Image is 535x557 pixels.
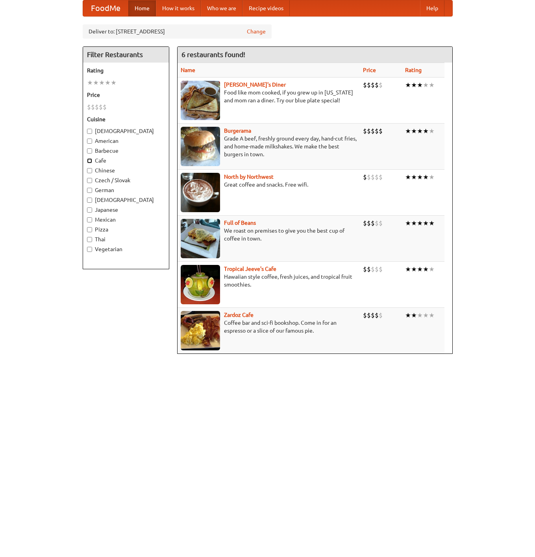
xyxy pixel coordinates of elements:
[417,311,423,320] li: ★
[105,78,111,87] li: ★
[243,0,290,16] a: Recipe videos
[181,127,220,166] img: burgerama.jpg
[363,81,367,89] li: $
[87,167,165,174] label: Chinese
[379,81,383,89] li: $
[405,219,411,228] li: ★
[87,103,91,111] li: $
[411,127,417,135] li: ★
[181,173,220,212] img: north.jpg
[181,273,357,289] p: Hawaiian style coffee, fresh juices, and tropical fruit smoothies.
[87,67,165,74] h5: Rating
[429,311,435,320] li: ★
[423,219,429,228] li: ★
[87,237,92,242] input: Thai
[87,206,165,214] label: Japanese
[375,265,379,274] li: $
[417,81,423,89] li: ★
[181,219,220,258] img: beans.jpg
[87,139,92,144] input: American
[247,28,266,35] a: Change
[371,173,375,181] li: $
[379,127,383,135] li: $
[423,81,429,89] li: ★
[181,135,357,158] p: Grade A beef, freshly ground every day, hand-cut fries, and home-made milkshakes. We make the bes...
[224,312,254,318] a: Zardoz Cafe
[423,127,429,135] li: ★
[379,219,383,228] li: $
[181,81,220,120] img: sallys.jpg
[411,219,417,228] li: ★
[224,266,276,272] a: Tropical Jeeve's Cafe
[375,81,379,89] li: $
[405,81,411,89] li: ★
[87,137,165,145] label: American
[379,173,383,181] li: $
[363,311,367,320] li: $
[87,178,92,183] input: Czech / Slovak
[417,127,423,135] li: ★
[367,265,371,274] li: $
[87,217,92,222] input: Mexican
[411,265,417,274] li: ★
[87,216,165,224] label: Mexican
[103,103,107,111] li: $
[405,173,411,181] li: ★
[87,147,165,155] label: Barbecue
[87,247,92,252] input: Vegetarian
[379,265,383,274] li: $
[181,89,357,104] p: Food like mom cooked, if you grew up in [US_STATE] and mom ran a diner. Try our blue plate special!
[201,0,243,16] a: Who we are
[87,176,165,184] label: Czech / Slovak
[363,127,367,135] li: $
[429,173,435,181] li: ★
[363,173,367,181] li: $
[83,0,128,16] a: FoodMe
[420,0,444,16] a: Help
[423,173,429,181] li: ★
[181,265,220,304] img: jeeves.jpg
[371,265,375,274] li: $
[181,311,220,350] img: zardoz.jpg
[367,127,371,135] li: $
[83,24,272,39] div: Deliver to: [STREET_ADDRESS]
[99,78,105,87] li: ★
[371,81,375,89] li: $
[181,51,245,58] ng-pluralize: 6 restaurants found!
[83,47,169,63] h4: Filter Restaurants
[87,207,92,213] input: Japanese
[375,173,379,181] li: $
[111,78,117,87] li: ★
[87,235,165,243] label: Thai
[417,265,423,274] li: ★
[405,127,411,135] li: ★
[371,311,375,320] li: $
[363,265,367,274] li: $
[87,91,165,99] h5: Price
[429,127,435,135] li: ★
[87,226,165,233] label: Pizza
[429,81,435,89] li: ★
[87,245,165,253] label: Vegetarian
[87,148,92,154] input: Barbecue
[181,319,357,335] p: Coffee bar and sci-fi bookshop. Come in for an espresso or a slice of our famous pie.
[87,157,165,165] label: Cafe
[156,0,201,16] a: How it works
[87,78,93,87] li: ★
[95,103,99,111] li: $
[379,311,383,320] li: $
[375,127,379,135] li: $
[87,227,92,232] input: Pizza
[181,67,195,73] a: Name
[181,181,357,189] p: Great coffee and snacks. Free wifi.
[87,188,92,193] input: German
[87,158,92,163] input: Cafe
[99,103,103,111] li: $
[411,311,417,320] li: ★
[405,311,411,320] li: ★
[363,67,376,73] a: Price
[87,129,92,134] input: [DEMOGRAPHIC_DATA]
[224,174,274,180] a: North by Northwest
[375,311,379,320] li: $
